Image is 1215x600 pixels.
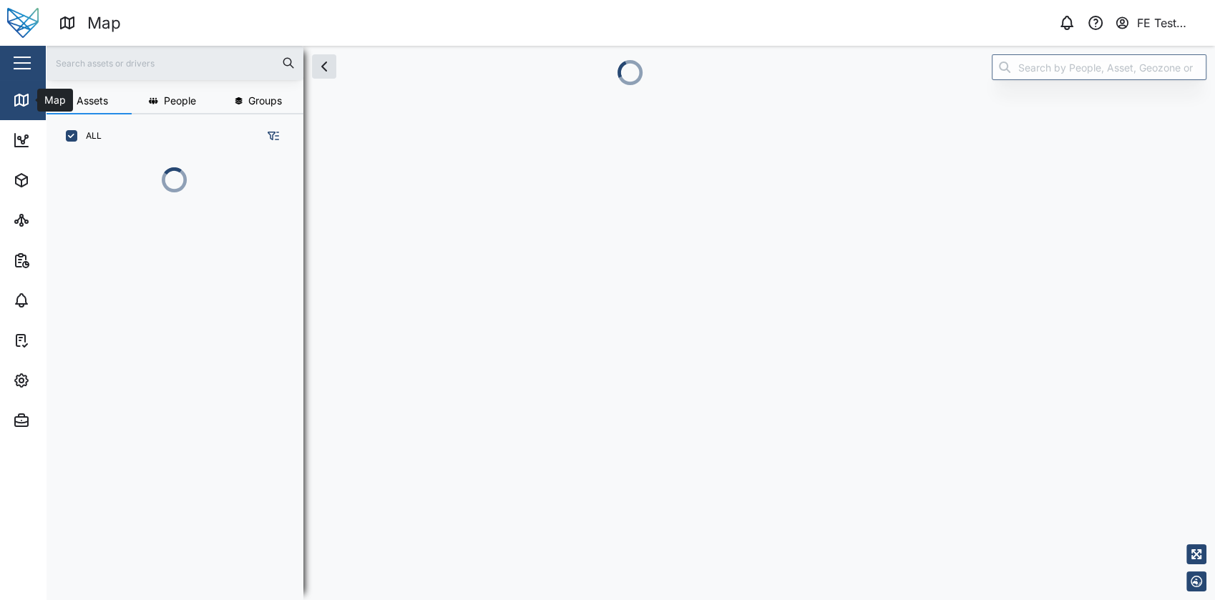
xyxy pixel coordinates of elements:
[37,212,72,228] div: Sites
[992,54,1206,80] input: Search by People, Asset, Geozone or Place
[1114,13,1204,33] button: FE Test Admin
[57,215,303,589] div: grid
[248,96,282,106] span: Groups
[54,52,295,74] input: Search assets or drivers
[7,7,39,39] img: Main Logo
[37,92,69,108] div: Map
[164,96,196,106] span: People
[37,252,86,268] div: Reports
[37,413,79,428] div: Admin
[37,373,88,388] div: Settings
[87,11,121,36] div: Map
[37,132,102,148] div: Dashboard
[37,333,77,348] div: Tasks
[77,130,102,142] label: ALL
[37,292,82,308] div: Alarms
[37,172,82,188] div: Assets
[1137,14,1203,32] div: FE Test Admin
[77,96,108,106] span: Assets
